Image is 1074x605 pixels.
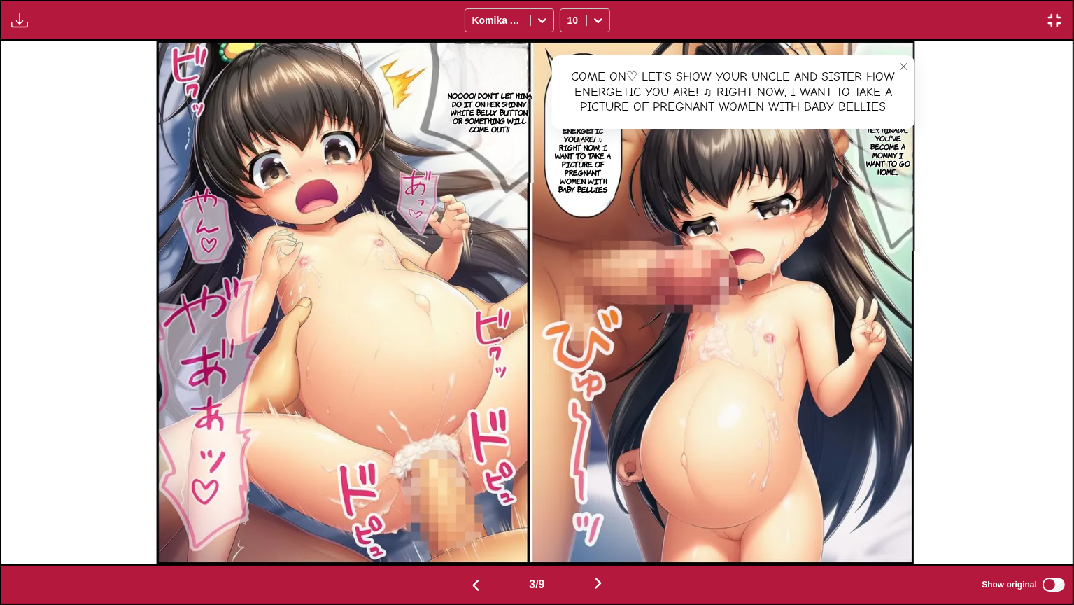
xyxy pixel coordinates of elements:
p: Come on♡ Let's show your uncle and sister how energetic you are! ♫ Right now, I want to take a pi... [552,81,615,196]
span: 3 / 9 [529,578,544,591]
img: Download translated images [11,12,28,29]
p: Oitan... Hey, hey. Hinada... You've become a mommy. I want to go home... [862,114,915,179]
div: Come on♡ Let's show your uncle and sister how energetic you are! ♫ Right now, I want to take a pi... [552,55,915,129]
img: Previous page [467,577,484,594]
p: Noooo! Don't let Hina do it on her shinny white belly button, or something will come out!! [444,88,537,136]
img: Next page [590,575,607,592]
span: Show original [982,580,1037,590]
button: close-tooltip [893,55,915,78]
input: Show original [1043,578,1065,592]
img: Manga Panel [157,41,914,564]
